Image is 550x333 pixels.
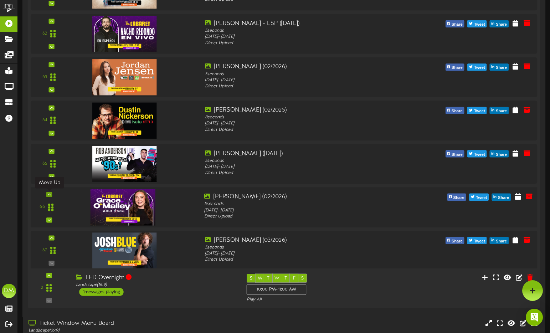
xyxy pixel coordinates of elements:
[205,63,405,71] div: [PERSON_NAME] (02/2026)
[92,103,156,139] img: c79348f9-a356-4439-bde4-9fea8a648dd6.jpg
[205,127,405,133] div: Direct Upload
[473,237,487,245] span: Tweet
[445,63,464,71] button: Share
[293,276,295,281] span: F
[490,107,509,114] button: Share
[42,74,47,80] div: 63
[473,64,487,72] span: Tweet
[205,114,405,121] div: 8 seconds
[205,77,405,83] div: [DATE] - [DATE]
[274,276,279,281] span: W
[467,107,487,114] button: Tweet
[473,107,487,115] span: Tweet
[467,20,487,27] button: Tweet
[92,16,156,52] img: 7812b34d-e581-4a5d-854c-dafe952fc8e1.jpg
[205,34,405,40] div: [DATE] - [DATE]
[473,21,487,29] span: Tweet
[494,237,508,245] span: Share
[473,151,487,159] span: Tweet
[205,40,405,46] div: Direct Upload
[467,63,487,71] button: Tweet
[205,236,405,244] div: [PERSON_NAME] (03/2026)
[42,161,47,167] div: 65
[92,59,156,95] img: d4cc7d2b-90cf-46cb-a565-17aee4ae232e.jpg
[301,276,304,281] span: S
[76,273,236,282] div: LED Overnight
[205,20,405,28] div: [PERSON_NAME] - ESP ([DATE])
[450,237,464,245] span: Share
[526,309,543,326] div: Open Intercom Messenger
[205,149,405,158] div: [PERSON_NAME] ([DATE])
[490,150,509,158] button: Share
[204,193,406,201] div: [PERSON_NAME] (02/2026)
[92,146,156,182] img: 922e3da5-6c5c-44fc-ab16-c13fa0fec061.jpg
[467,150,487,158] button: Tweet
[42,117,47,123] div: 64
[494,107,508,115] span: Share
[490,20,509,27] button: Share
[284,276,287,281] span: T
[497,194,510,202] span: Share
[445,237,464,244] button: Share
[492,194,511,201] button: Share
[205,106,405,114] div: [PERSON_NAME] (02/2025)
[91,189,155,225] img: cda53250-7705-4696-8641-cb53031e3862.jpg
[494,21,508,29] span: Share
[469,194,489,201] button: Tweet
[205,83,405,89] div: Direct Upload
[76,282,236,288] div: Landscape ( 16:9 )
[205,251,405,257] div: [DATE] - [DATE]
[450,64,464,72] span: Share
[205,257,405,263] div: Direct Upload
[447,194,466,201] button: Share
[450,107,464,115] span: Share
[445,150,464,158] button: Share
[445,20,464,27] button: Share
[205,121,405,127] div: [DATE] - [DATE]
[445,107,464,114] button: Share
[205,170,405,176] div: Direct Upload
[42,31,47,37] div: 62
[467,237,487,244] button: Tweet
[204,207,406,214] div: [DATE] - [DATE]
[79,288,124,296] div: 1 messages playing
[250,276,252,281] span: S
[205,71,405,77] div: 5 seconds
[258,276,262,281] span: M
[2,284,16,298] div: DM
[474,194,488,202] span: Tweet
[29,319,235,328] div: Ticket Window Menu Board
[452,194,466,202] span: Share
[92,232,156,268] img: 8985d6fa-7a42-4dbe-bcda-d76557786f26.jpg
[450,151,464,159] span: Share
[204,201,406,208] div: 5 seconds
[490,63,509,71] button: Share
[267,276,269,281] span: T
[40,204,45,211] div: 66
[205,28,405,34] div: 5 seconds
[450,21,464,29] span: Share
[490,237,509,244] button: Share
[494,64,508,72] span: Share
[205,164,405,170] div: [DATE] - [DATE]
[205,244,405,250] div: 5 seconds
[247,297,364,303] div: Play All
[494,151,508,159] span: Share
[205,158,405,164] div: 5 seconds
[42,247,47,253] div: 67
[204,214,406,220] div: Direct Upload
[247,285,307,295] div: 10:00 PM - 11:00 AM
